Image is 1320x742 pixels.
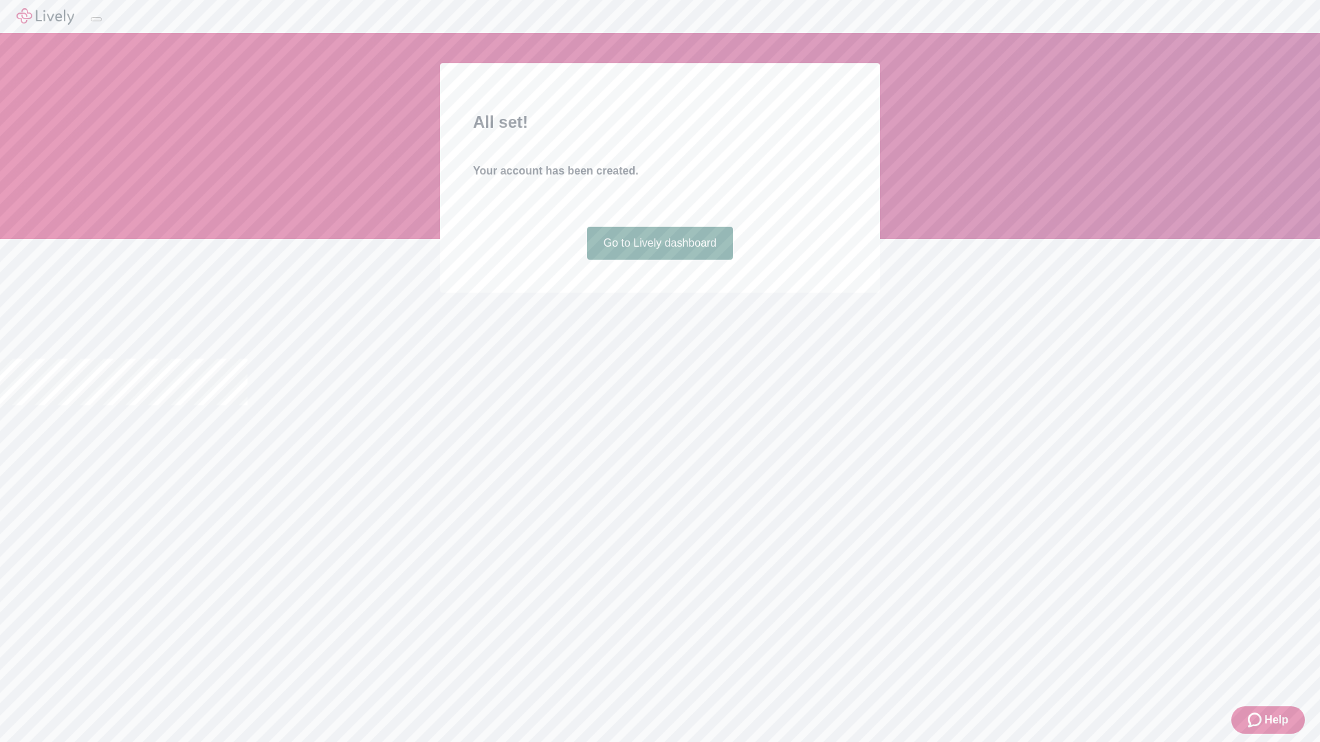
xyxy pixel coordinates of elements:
[1248,712,1264,728] svg: Zendesk support icon
[1231,706,1305,734] button: Zendesk support iconHelp
[16,8,74,25] img: Lively
[1264,712,1288,728] span: Help
[473,110,847,135] h2: All set!
[473,163,847,179] h4: Your account has been created.
[587,227,734,260] a: Go to Lively dashboard
[91,17,102,21] button: Log out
